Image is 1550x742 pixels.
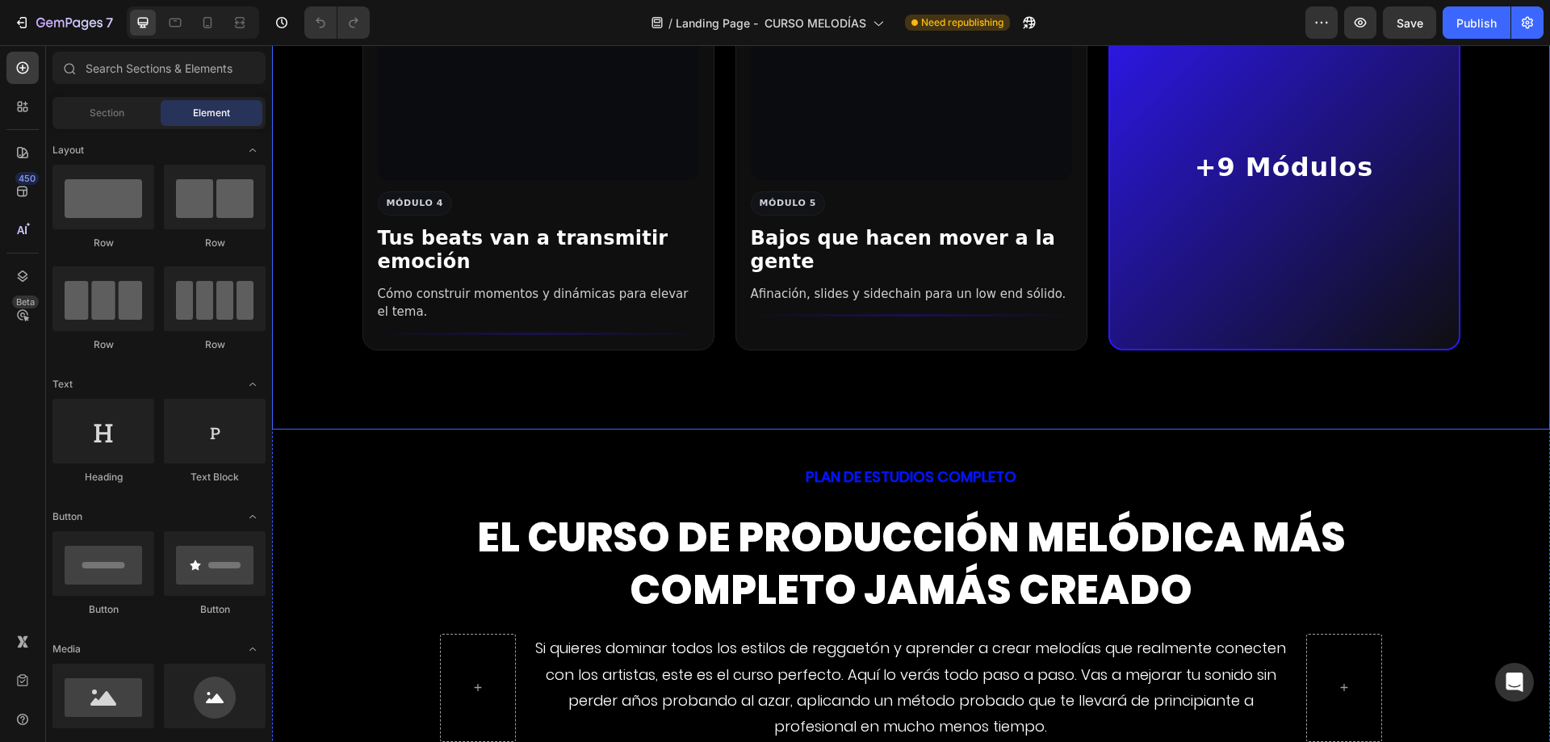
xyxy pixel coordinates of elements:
span: Need republishing [921,15,1003,30]
div: Row [164,337,266,352]
span: Toggle open [240,371,266,397]
div: Row [164,236,266,250]
div: Button [164,602,266,617]
div: Row [52,236,154,250]
input: Search Sections & Elements [52,52,266,84]
p: PLAN DE ESTUDIOS COMPLETO [170,419,1109,445]
span: Element [193,106,230,120]
span: Button [52,509,82,524]
iframe: Design area [272,45,1550,742]
div: Beta [12,296,39,308]
div: Text Block [164,470,266,484]
span: Text [52,377,73,392]
div: Publish [1456,15,1497,31]
p: 7 [106,13,113,32]
h3: Bajos que hacen mover a la gente [479,182,800,228]
span: Toggle open [240,504,266,530]
span: Toggle open [240,636,266,662]
span: Landing Page - CURSO MELODÍAS [676,15,866,31]
span: Save [1397,16,1423,30]
div: Button [52,602,154,617]
div: Row [52,337,154,352]
span: Layout [52,143,84,157]
button: Save [1383,6,1436,39]
div: Undo/Redo [304,6,370,39]
span: Media [52,642,81,656]
div: Heading [52,470,154,484]
span: MÓDULO 5 [479,146,554,171]
div: Open Intercom Messenger [1495,663,1534,702]
p: Afinación, slides y sidechain para un low end sólido. [479,240,800,258]
p: Si quieres dominar todos los estilos de reggaetón y aprender a crear melodías que realmente conec... [258,590,1020,695]
span: Toggle open [240,137,266,163]
button: 7 [6,6,120,39]
div: 450 [15,172,39,185]
span: / [668,15,672,31]
span: Section [90,106,124,120]
button: Publish [1443,6,1510,39]
span: El curso de producción melódica más completo jamás creado [205,463,1074,573]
